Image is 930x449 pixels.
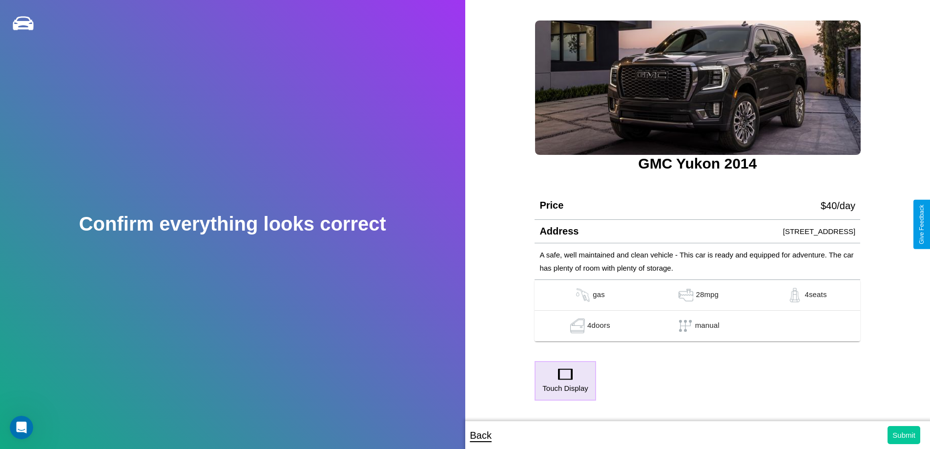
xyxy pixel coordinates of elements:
[888,426,920,444] button: Submit
[10,416,33,439] iframe: Intercom live chat
[79,213,386,235] h2: Confirm everything looks correct
[918,205,925,244] div: Give Feedback
[568,319,587,333] img: gas
[676,288,696,302] img: gas
[821,197,855,214] p: $ 40 /day
[542,382,588,395] p: Touch Display
[573,288,593,302] img: gas
[535,155,860,172] h3: GMC Yukon 2014
[539,226,579,237] h4: Address
[470,427,492,444] p: Back
[593,288,605,302] p: gas
[535,280,860,342] table: simple table
[785,288,805,302] img: gas
[696,288,719,302] p: 28 mpg
[539,248,855,275] p: A safe, well maintained and clean vehicle - This car is ready and equipped for adventure. The car...
[539,200,563,211] h4: Price
[805,288,827,302] p: 4 seats
[587,319,610,333] p: 4 doors
[783,225,855,238] p: [STREET_ADDRESS]
[695,319,720,333] p: manual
